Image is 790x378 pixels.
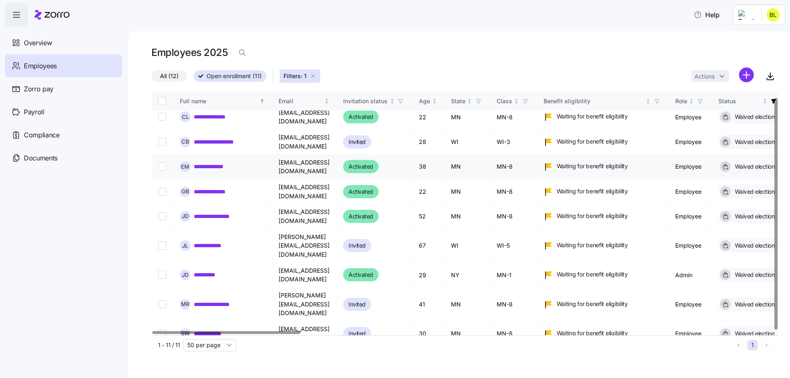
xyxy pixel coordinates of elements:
th: Full nameSorted ascending [173,92,272,111]
th: Benefit eligibilityNot sorted [537,92,669,111]
span: Activated [349,270,373,280]
td: [EMAIL_ADDRESS][DOMAIN_NAME] [272,155,337,179]
span: Waiting for benefit eligibility [557,162,628,170]
td: MN [444,155,490,179]
div: Age [419,97,430,106]
th: EmailNot sorted [272,92,337,111]
span: C L [182,114,189,120]
th: ClassNot sorted [490,92,537,111]
h1: Employees 2025 [151,46,228,59]
div: Not sorted [432,98,437,104]
td: 67 [412,229,444,263]
a: Zorro pay [5,77,122,100]
td: [EMAIL_ADDRESS][DOMAIN_NAME] [272,204,337,229]
input: Select record 2 [158,138,166,146]
div: Status [718,97,761,106]
td: MN-8 [490,204,537,229]
td: Employee [669,155,712,179]
input: Select record 1 [158,113,166,121]
td: Employee [669,179,712,204]
td: 22 [412,105,444,130]
span: Waiting for benefit eligibility [557,329,628,337]
a: Documents [5,146,122,169]
span: Waived election [732,113,775,121]
td: Employee [669,321,712,346]
td: [EMAIL_ADDRESS][DOMAIN_NAME] [272,105,337,130]
td: MN-8 [490,155,537,179]
span: Open enrollment (11) [207,71,262,81]
input: Select record 6 [158,241,166,250]
span: Invited [349,137,366,147]
button: Filters: 1 [280,70,320,83]
span: Waiting for benefit eligibility [557,112,628,121]
td: 52 [412,204,444,229]
span: E M [181,164,189,169]
input: Select record 8 [158,300,166,308]
td: WI [444,130,490,154]
td: 28 [412,130,444,154]
td: [PERSON_NAME][EMAIL_ADDRESS][DOMAIN_NAME] [272,229,337,263]
span: Employees [24,61,57,71]
input: Select record 7 [158,271,166,279]
span: G B [181,189,189,194]
span: Filters: 1 [283,72,307,80]
th: StatusNot sorted [712,92,785,111]
td: MN-1 [490,263,537,288]
div: Full name [180,97,258,106]
svg: add icon [739,67,754,82]
span: J D [182,272,188,278]
span: Actions [695,74,715,79]
div: Benefit eligibility [544,97,644,106]
span: J L [182,243,188,248]
td: WI [444,229,490,263]
td: MN-8 [490,321,537,346]
span: Waiting for benefit eligibility [557,270,628,278]
td: [EMAIL_ADDRESS][DOMAIN_NAME] [272,179,337,204]
input: Select all records [158,97,166,105]
span: Waived election [732,300,775,308]
span: Waiting for benefit eligibility [557,187,628,195]
td: MN [444,105,490,130]
span: Overview [24,38,52,48]
div: Not sorted [645,98,651,104]
div: Invitation status [343,97,388,106]
td: MN-8 [490,288,537,321]
div: Role [675,97,687,106]
div: Not sorted [389,98,395,104]
a: Overview [5,31,122,54]
img: 301f6adaca03784000fa73adabf33a6b [767,8,780,21]
div: Not sorted [688,98,694,104]
button: Actions [691,70,729,82]
td: [PERSON_NAME][EMAIL_ADDRESS][DOMAIN_NAME] [272,288,337,321]
div: State [451,97,465,106]
span: Waived election [732,138,775,146]
div: Class [497,97,512,106]
img: Employer logo [738,10,755,20]
div: Not sorted [513,98,519,104]
span: Activated [349,187,373,197]
span: Waived election [732,162,775,171]
button: 1 [747,340,758,350]
td: Employee [669,130,712,154]
span: Waiting for benefit eligibility [557,300,628,308]
td: MN [444,179,490,204]
span: Activated [349,211,373,221]
button: Previous page [733,340,744,350]
td: 41 [412,288,444,321]
th: RoleNot sorted [669,92,712,111]
span: Compliance [24,130,60,140]
td: Employee [669,229,712,263]
th: StateNot sorted [444,92,490,111]
span: Documents [24,153,58,163]
span: C B [181,139,189,144]
td: 38 [412,155,444,179]
span: Invited [349,241,366,250]
td: MN [444,204,490,229]
td: MN [444,321,490,346]
input: Select record 4 [158,188,166,196]
span: Waived election [732,241,775,250]
th: Invitation statusNot sorted [337,92,412,111]
div: Email [279,97,323,106]
span: Waived election [732,329,775,338]
td: Employee [669,288,712,321]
